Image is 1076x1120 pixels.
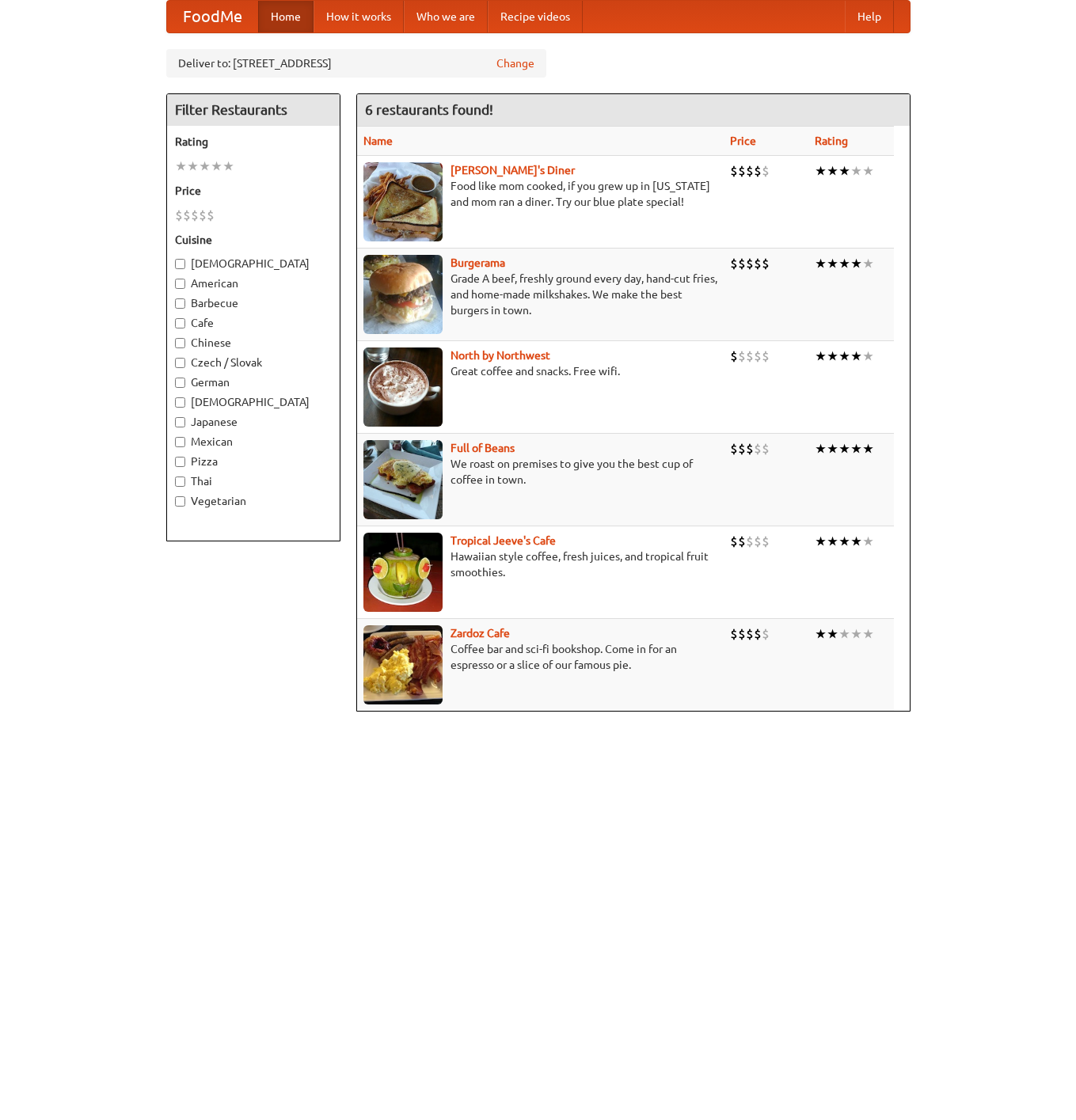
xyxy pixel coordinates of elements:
[167,94,340,126] h4: Filter Restaurants
[175,378,185,388] input: German
[746,347,754,365] li: $
[754,625,762,643] li: $
[862,255,874,272] li: ★
[211,158,222,175] li: ★
[175,275,332,291] label: American
[862,625,874,643] li: ★
[746,625,754,643] li: $
[838,533,850,550] li: ★
[363,135,393,147] a: Name
[730,135,756,147] a: Price
[730,625,738,643] li: $
[815,533,827,550] li: ★
[754,347,762,365] li: $
[175,476,185,487] input: Thai
[862,347,874,365] li: ★
[850,255,862,272] li: ★
[404,1,488,32] a: Who we are
[738,255,746,272] li: $
[838,440,850,457] li: ★
[746,440,754,457] li: $
[175,493,332,509] label: Vegetarian
[762,625,770,643] li: $
[738,625,746,643] li: $
[175,315,332,331] label: Cafe
[738,533,746,550] li: $
[827,162,838,180] li: ★
[363,178,717,210] p: Food like mom cooked, if you grew up in [US_STATE] and mom ran a diner. Try our blue plate special!
[730,347,738,365] li: $
[175,256,332,271] label: [DEMOGRAPHIC_DATA]
[222,158,234,175] li: ★
[187,158,199,175] li: ★
[838,347,850,365] li: ★
[754,533,762,550] li: $
[762,255,770,272] li: $
[451,164,575,177] a: [PERSON_NAME]'s Diner
[730,533,738,550] li: $
[488,1,583,32] a: Recipe videos
[762,533,770,550] li: $
[363,271,717,318] p: Grade A beef, freshly ground every day, hand-cut fries, and home-made milkshakes. We make the bes...
[183,207,191,224] li: $
[199,158,211,175] li: ★
[175,496,185,507] input: Vegetarian
[175,335,332,351] label: Chinese
[730,162,738,180] li: $
[815,625,827,643] li: ★
[175,232,332,248] h5: Cuisine
[363,456,717,488] p: We roast on premises to give you the best cup of coffee in town.
[363,347,443,427] img: north.jpg
[838,255,850,272] li: ★
[363,533,443,612] img: jeeves.jpg
[815,255,827,272] li: ★
[167,1,258,32] a: FoodMe
[815,347,827,365] li: ★
[175,434,332,450] label: Mexican
[746,162,754,180] li: $
[862,533,874,550] li: ★
[175,358,185,368] input: Czech / Slovak
[827,440,838,457] li: ★
[175,279,185,289] input: American
[762,162,770,180] li: $
[314,1,404,32] a: How it works
[496,55,534,71] a: Change
[175,298,185,309] input: Barbecue
[746,255,754,272] li: $
[815,440,827,457] li: ★
[175,454,332,469] label: Pizza
[451,627,510,640] a: Zardoz Cafe
[451,442,515,454] a: Full of Beans
[746,533,754,550] li: $
[451,349,550,362] a: North by Northwest
[762,347,770,365] li: $
[175,457,185,467] input: Pizza
[175,338,185,348] input: Chinese
[845,1,894,32] a: Help
[827,625,838,643] li: ★
[175,374,332,390] label: German
[175,473,332,489] label: Thai
[175,134,332,150] h5: Rating
[175,207,183,224] li: $
[850,347,862,365] li: ★
[815,135,848,147] a: Rating
[363,162,443,241] img: sallys.jpg
[850,625,862,643] li: ★
[175,318,185,328] input: Cafe
[175,158,187,175] li: ★
[451,534,556,547] a: Tropical Jeeve's Cafe
[827,533,838,550] li: ★
[738,440,746,457] li: $
[738,162,746,180] li: $
[838,625,850,643] li: ★
[850,440,862,457] li: ★
[754,440,762,457] li: $
[850,533,862,550] li: ★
